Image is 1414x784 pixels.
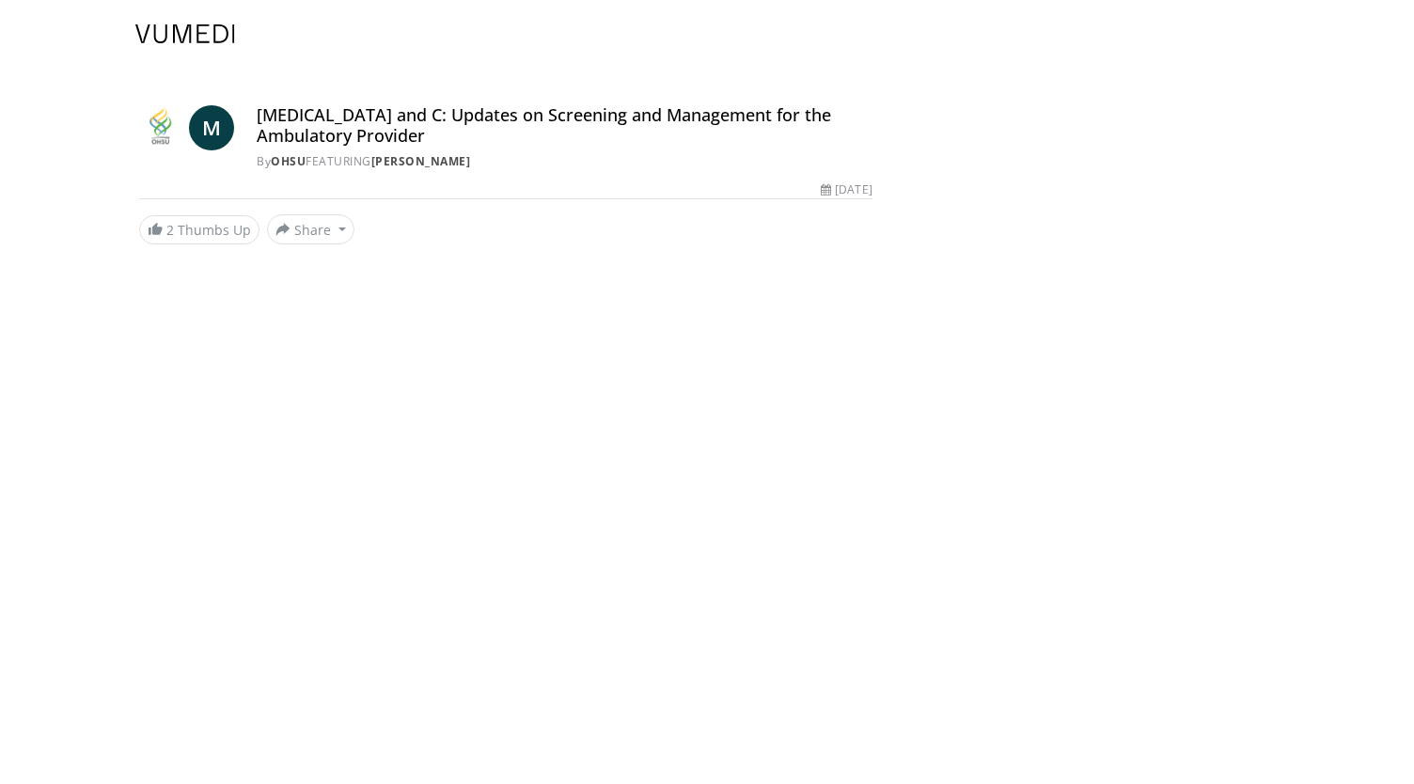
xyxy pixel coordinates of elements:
[189,105,234,150] a: M
[257,153,872,170] div: By FEATURING
[257,105,872,146] h4: [MEDICAL_DATA] and C: Updates on Screening and Management for the Ambulatory Provider
[821,181,872,198] div: [DATE]
[166,221,174,239] span: 2
[371,153,471,169] a: [PERSON_NAME]
[267,214,354,244] button: Share
[135,24,235,43] img: VuMedi Logo
[271,153,306,169] a: OHSU
[139,215,259,244] a: 2 Thumbs Up
[139,105,181,150] img: OHSU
